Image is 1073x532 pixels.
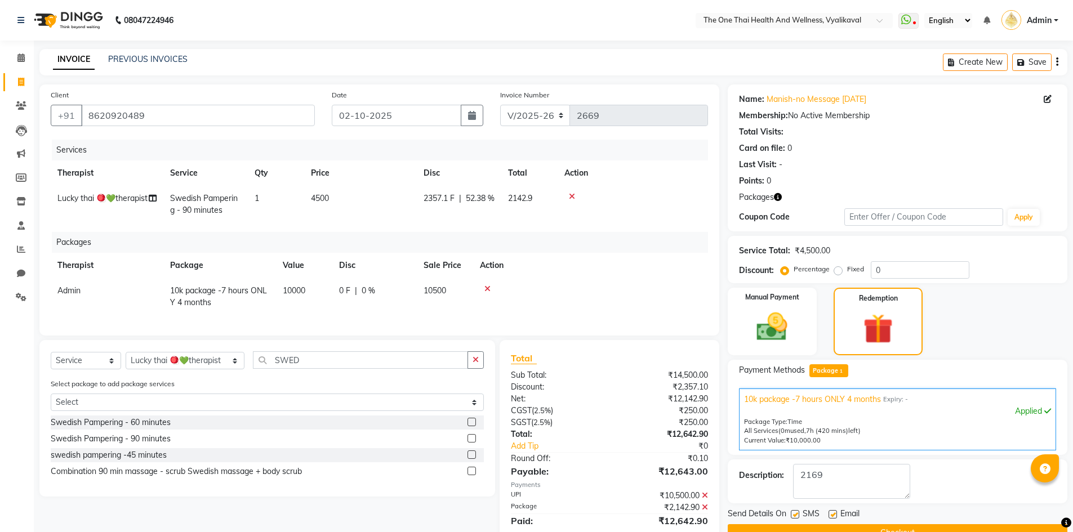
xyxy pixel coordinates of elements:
div: Name: [739,93,764,105]
div: Applied [744,405,1051,417]
span: Swedish Pampering - 90 minutes [170,193,238,215]
b: 08047224946 [124,5,173,36]
div: swedish pampering -45 minutes [51,449,167,461]
label: Percentage [794,264,830,274]
span: SGST [511,417,531,427]
div: Total Visits: [739,126,783,138]
th: Package [163,253,276,278]
th: Disc [332,253,417,278]
label: Fixed [847,264,864,274]
div: ₹4,500.00 [795,245,830,257]
span: Package Type: [744,418,787,426]
div: ₹0 [627,440,716,452]
div: ₹250.00 [609,405,716,417]
span: Expiry: - [883,395,908,404]
div: Payments [511,480,707,490]
div: ₹10,500.00 [609,490,716,502]
span: Admin [1027,15,1052,26]
div: Total: [502,428,609,440]
input: Search or Scan [253,351,468,369]
span: Lucky thai 🪀💚therapist [57,193,148,203]
a: Add Tip [502,440,627,452]
button: +91 [51,105,82,126]
span: All Services [744,427,778,435]
th: Therapist [51,253,163,278]
div: ₹2,142.90 [609,502,716,513]
label: Select package to add package services [51,379,175,389]
span: Time [787,418,802,426]
div: Description: [739,470,784,481]
span: 10500 [424,285,446,296]
span: ₹10,000.00 [786,436,821,444]
a: INVOICE [53,50,95,70]
div: ₹250.00 [609,417,716,428]
div: Net: [502,393,609,405]
span: Admin [57,285,81,296]
th: Price [304,160,417,186]
div: - [779,159,782,171]
span: Packages [739,191,774,203]
div: No Active Membership [739,110,1056,122]
div: UPI [502,490,609,502]
input: Search by Name/Mobile/Email/Code [81,105,315,126]
span: (0m [778,427,790,435]
th: Value [276,253,332,278]
span: 52.38 % [466,193,495,204]
div: Coupon Code [739,211,845,223]
span: Send Details On [728,508,786,522]
div: Swedish Pampering - 90 minutes [51,433,171,445]
div: Card on file: [739,142,785,154]
div: Services [52,140,716,160]
span: 10k package -7 hours ONLY 4 months [170,285,267,307]
img: _gift.svg [854,310,902,347]
th: Service [163,160,248,186]
th: Sale Price [417,253,473,278]
div: Last Visit: [739,159,777,171]
span: 7h (420 mins) [806,427,848,435]
span: 2.5% [534,406,551,415]
button: Save [1012,53,1052,71]
label: Invoice Number [500,90,549,100]
div: Round Off: [502,453,609,464]
div: Discount: [502,381,609,393]
img: _cash.svg [747,309,797,345]
div: Service Total: [739,245,790,257]
div: ₹2,357.10 [609,381,716,393]
div: Package [502,502,609,513]
span: Current Value: [744,436,786,444]
a: Manish-no Message [DATE] [767,93,866,105]
span: 0 % [362,285,375,297]
span: 0 F [339,285,350,297]
span: used, left) [778,427,861,435]
div: Paid: [502,514,609,527]
label: Redemption [859,293,898,303]
div: Combination 90 min massage - scrub Swedish massage + body scrub [51,466,302,477]
span: Payment Methods [739,364,805,376]
iframe: chat widget [1026,487,1062,521]
th: Total [501,160,558,186]
div: Points: [739,175,764,187]
a: PREVIOUS INVOICES [108,54,188,64]
th: Action [558,160,708,186]
div: ₹12,643.00 [609,464,716,478]
button: Create New [943,53,1008,71]
span: Total [511,352,537,364]
label: Manual Payment [745,292,799,302]
div: Discount: [739,265,774,276]
div: Sub Total: [502,369,609,381]
span: 10000 [283,285,305,296]
div: Payable: [502,464,609,478]
div: ₹12,142.90 [609,393,716,405]
div: Membership: [739,110,788,122]
span: Email [840,508,860,522]
div: Packages [52,232,716,253]
span: SMS [803,508,820,522]
img: Admin [1001,10,1021,30]
div: Swedish Pampering - 60 minutes [51,417,171,428]
img: logo [29,5,106,36]
span: 1 [255,193,259,203]
div: ₹12,642.90 [609,514,716,527]
th: Disc [417,160,501,186]
span: 4500 [311,193,329,203]
div: ( ) [502,405,609,417]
